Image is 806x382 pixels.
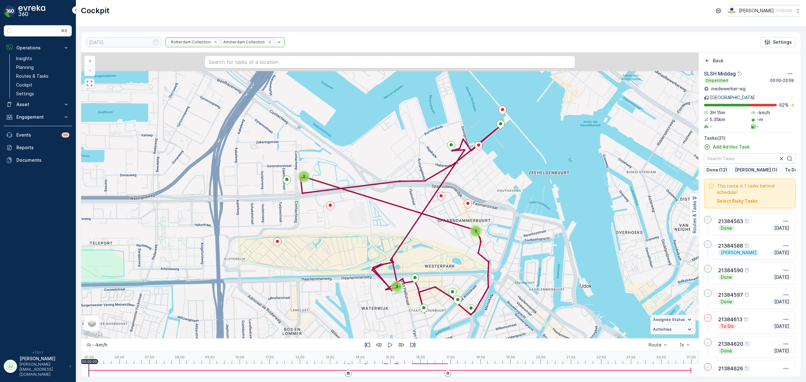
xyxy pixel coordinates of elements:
img: Google [83,330,104,338]
p: 05:00 [84,355,94,359]
p: 06:00 [115,355,124,359]
p: 21:00 [566,355,576,359]
p: Routes & Tasks [691,201,698,233]
div: Help Tooltip Icon [744,366,749,371]
p: 18:00 [476,355,485,359]
a: Insights [14,54,72,63]
p: -m [757,116,763,123]
button: Asset [4,98,72,111]
p: 05:00-23:59 [769,78,794,83]
button: Engagement [4,111,72,123]
div: 2 [469,225,482,237]
button: [PERSON_NAME] (1) [732,166,780,174]
p: Asset [16,101,59,108]
a: Zoom In [85,56,94,66]
p: Tasks ( 21 ) [704,135,796,141]
p: Engagement [16,114,59,120]
p: Done [720,225,733,231]
p: 14:00 [355,355,365,359]
a: Back [704,58,724,64]
span: 3 [395,284,398,289]
p: 12:00 [295,355,304,359]
button: Settings [760,37,796,47]
span: Activities [653,327,672,332]
div: Help Tooltip Icon [744,219,749,224]
p: [PERSON_NAME] [739,8,774,14]
p: Cockpit [16,82,32,88]
p: 16:00 [416,355,425,359]
img: logo_dark-DEwI_e13.png [18,5,45,18]
img: basis-logo_rgb2x.png [727,7,736,14]
p: 05:00:00 [82,360,97,363]
p: 21384588 [718,242,743,250]
button: [PERSON_NAME](+02:00) [727,5,801,16]
a: Layers [85,316,99,330]
p: Planning [16,64,34,70]
p: 21384620 [718,340,743,348]
p: 11:00 [265,355,274,359]
p: [PERSON_NAME] [20,356,66,362]
p: [DATE] [774,348,790,354]
a: Settings [14,89,72,98]
p: - [707,217,709,222]
p: 62 % [779,102,789,108]
p: 07:00 [145,355,154,359]
button: Done (12) [704,166,730,174]
div: Route [649,342,661,347]
p: Done [720,348,733,354]
a: Events99 [4,129,72,141]
p: [PERSON_NAME] (1) [735,167,777,173]
div: Help Tooltip Icon [744,292,749,297]
a: Reports [4,141,72,154]
p: 17:00 [446,355,455,359]
p: 20:00 [536,355,546,359]
p: Settings [16,91,34,97]
p: Done (12) [707,167,727,173]
p: 00:00 [656,355,666,359]
a: Zoom Out [85,66,94,75]
p: 23:00 [626,355,636,359]
p: Dispatched [705,78,729,83]
div: 1x [679,342,684,347]
a: Open this area in Google Maps (opens a new window) [83,330,104,338]
p: [PERSON_NAME][EMAIL_ADDRESS][DOMAIN_NAME] [20,362,66,377]
button: JJ[PERSON_NAME][PERSON_NAME][EMAIL_ADDRESS][DOMAIN_NAME] [4,356,72,377]
p: - [757,123,759,130]
div: 3 [390,280,403,293]
p: 19:00 [506,355,515,359]
p: To Do [720,323,734,329]
p: 15:00 [386,355,394,359]
p: 21384613 [718,316,742,323]
p: - [707,315,709,320]
span: 2 [303,174,305,179]
p: - [707,291,709,296]
p: Settings [773,39,792,45]
p: Add Ad Hoc Task [713,144,750,150]
a: Planning [14,63,72,72]
p: 08:00 [175,355,184,359]
p: ( +02:00 ) [776,8,792,13]
span: 2 [475,228,477,233]
div: Help Tooltip Icon [744,243,749,248]
input: Search Tasks [704,154,796,164]
p: - [710,123,712,130]
input: dd/mm/yyyy [86,37,162,47]
p: Reports [16,144,69,151]
button: Operations [4,42,72,54]
p: medewerker-wg [710,86,746,92]
p: 5.35km [710,116,725,123]
p: SLSH Middag [704,70,736,77]
div: Help Tooltip Icon [745,341,750,346]
p: 3H 15m [710,110,725,116]
p: Cockpit [81,6,110,16]
p: [DATE] [774,323,790,329]
p: To Do (7) [785,167,804,173]
p: ⌘B [61,28,67,33]
button: Select Risky Tasks [717,198,758,204]
p: 13:00 [326,355,334,359]
p: -km/h [757,110,770,116]
span: Assignee Status [653,317,685,322]
p: 10:00 [235,355,244,359]
summary: Activities [650,325,695,334]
